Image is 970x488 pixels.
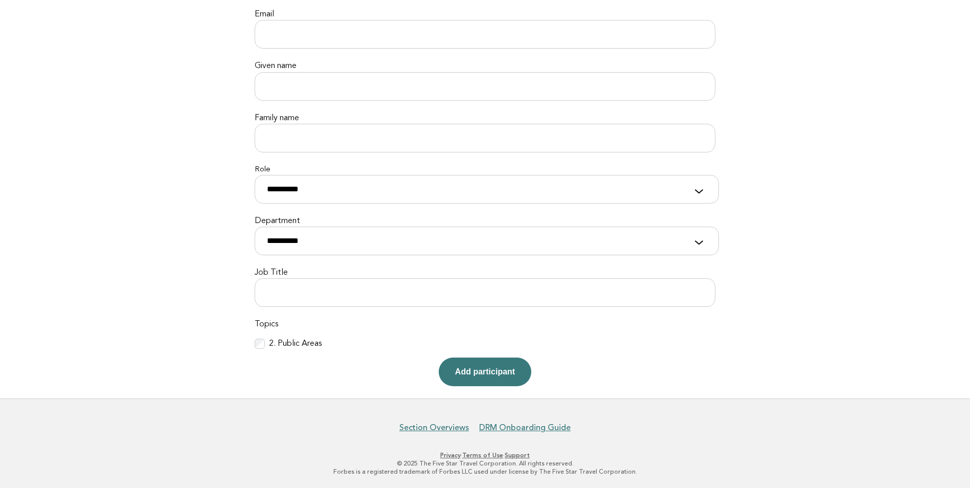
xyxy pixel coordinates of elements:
a: DRM Onboarding Guide [479,423,571,433]
a: Terms of Use [462,452,503,459]
p: © 2025 The Five Star Travel Corporation. All rights reserved. [172,459,798,468]
p: · · [172,451,798,459]
label: Email [255,9,715,20]
label: Department [255,216,715,227]
a: Support [505,452,530,459]
p: Forbes is a registered trademark of Forbes LLC used under license by The Five Star Travel Corpora... [172,468,798,476]
label: Job Title [255,268,715,278]
label: Family name [255,113,715,124]
label: Role [255,165,715,175]
label: 2. Public Areas [269,339,322,349]
label: Topics [255,319,715,330]
button: Add participant [439,358,531,386]
label: Given name [255,61,715,72]
a: Section Overviews [399,423,469,433]
a: Privacy [440,452,461,459]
